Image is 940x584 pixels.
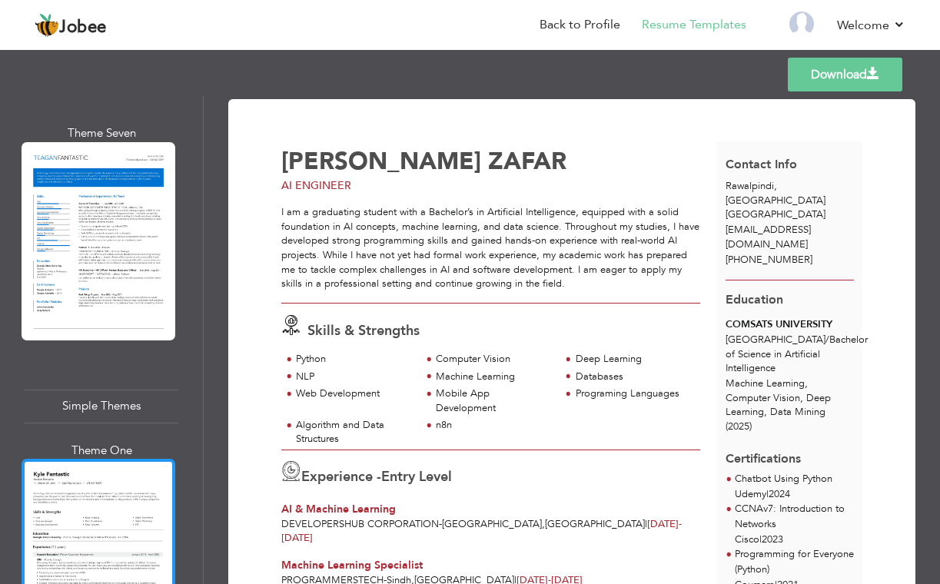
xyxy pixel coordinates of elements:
p: Udemy 2024 [735,487,832,503]
span: Rawalpindi [726,179,774,193]
span: , [542,517,545,531]
span: | [759,533,762,546]
span: - [439,517,442,531]
div: Machine Learning [436,370,552,384]
span: (2025) [726,420,752,433]
span: , [774,179,777,193]
span: DevelopersHub Corporation [281,517,439,531]
span: [GEOGRAPHIC_DATA] Bachelor of Science in Artificial Intelligence [726,333,868,375]
a: Resume Templates [642,16,746,34]
span: Experience - [301,467,381,486]
div: [GEOGRAPHIC_DATA] [717,179,862,222]
span: CCNAv7: Introduction to Networks [735,502,845,531]
span: ZAFAR [488,145,566,178]
span: Jobee [59,19,107,36]
span: [PHONE_NUMBER] [726,253,812,267]
div: Mobile App Development [436,387,552,415]
div: Web Development [296,387,412,401]
div: Programing Languages [576,387,692,401]
span: Skills & Strengths [307,321,420,340]
a: Back to Profile [540,16,620,34]
span: | [766,487,769,501]
span: Machine Learning Specialist [281,558,423,572]
img: Profile Img [789,12,814,36]
a: Welcome [837,16,905,35]
span: [GEOGRAPHIC_DATA] [545,517,645,531]
div: I am a graduating student with a Bachelor’s in Artificial Intelligence, equipped with a solid fou... [281,205,700,290]
span: [GEOGRAPHIC_DATA] [442,517,542,531]
div: Algorithm and Data Structures [296,418,412,446]
span: [GEOGRAPHIC_DATA] [726,207,825,221]
a: Download [788,58,902,91]
span: [DATE] [647,517,682,531]
span: [DATE] [281,517,682,546]
div: Databases [576,370,692,384]
span: / [825,333,829,347]
span: Machine Learning, Computer Vision, Deep Learning, Data Mining [726,377,831,419]
span: Contact Info [726,156,797,173]
span: [PERSON_NAME] [281,145,481,178]
span: - [679,517,682,531]
div: Python [296,352,412,367]
div: Computer Vision [436,352,552,367]
span: AI & Machine Learning [281,502,396,516]
span: Education [726,291,783,308]
span: [EMAIL_ADDRESS][DOMAIN_NAME] [726,223,811,251]
p: Cisco 2023 [735,533,854,548]
div: Deep Learning [576,352,692,367]
span: Chatbot Using Python [735,472,832,486]
a: Jobee [35,13,107,38]
div: Theme One [25,443,178,459]
img: jobee.io [35,13,59,38]
span: | [645,517,647,531]
span: AI ENGINEER [281,178,351,193]
span: Programming for Everyone (Python) [735,547,854,576]
span: Certifications [726,439,801,468]
div: Simple Themes [25,390,178,423]
label: Entry Level [381,467,452,487]
div: n8n [436,418,552,433]
div: NLP [296,370,412,384]
div: Theme Seven [25,125,178,141]
div: COMSATS UNIVERSITY [726,317,854,332]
